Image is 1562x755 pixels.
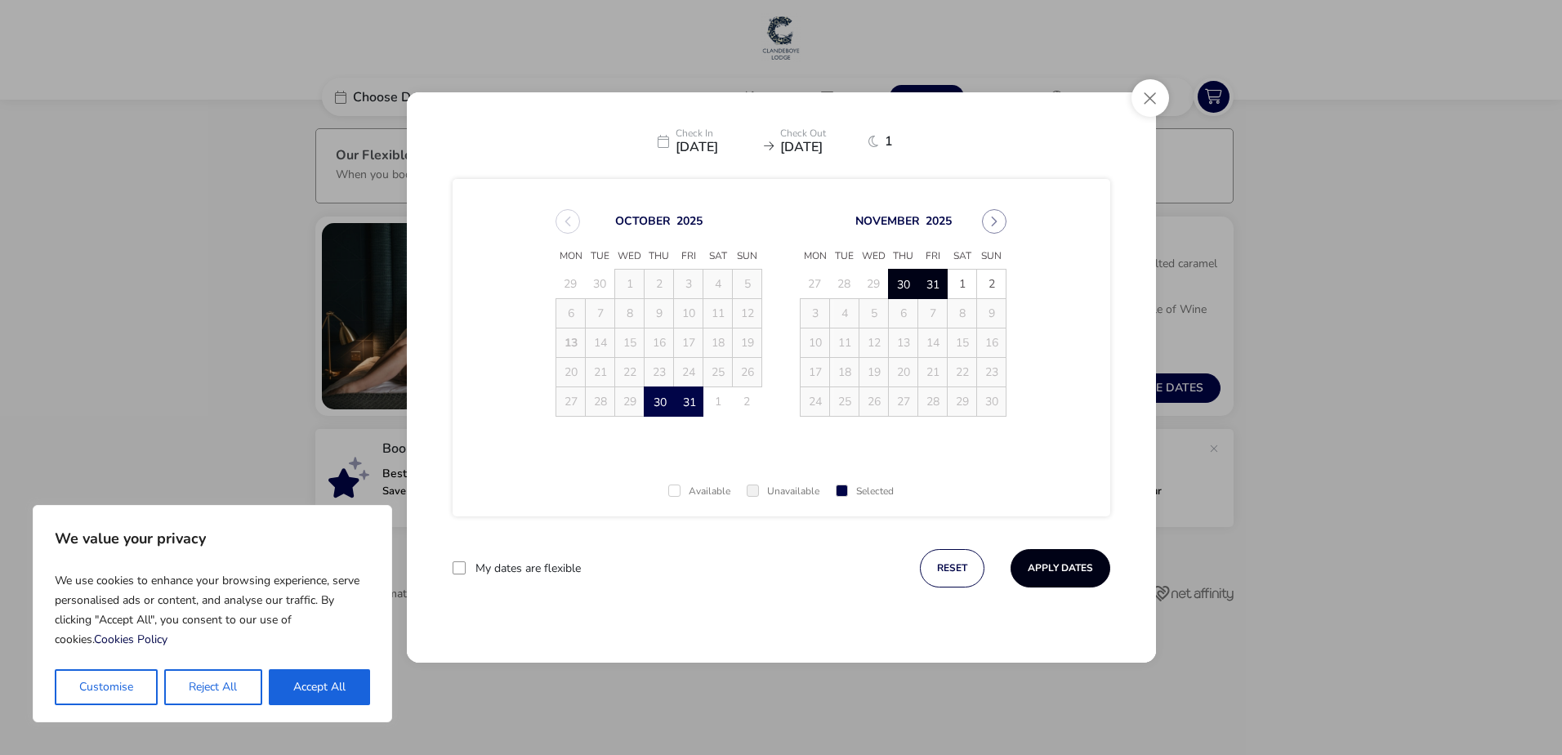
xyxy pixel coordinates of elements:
span: Mon [556,244,586,269]
td: 25 [703,358,733,387]
td: 31 [674,387,703,417]
td: 15 [948,328,977,358]
td: 3 [801,299,830,328]
div: Unavailable [747,486,819,497]
td: 11 [703,299,733,328]
td: 9 [645,299,674,328]
span: Sun [977,244,1006,269]
td: 4 [703,270,733,299]
div: Available [668,486,730,497]
td: 13 [556,328,586,358]
td: 28 [830,270,859,299]
td: 6 [556,299,586,328]
td: 13 [889,328,918,358]
button: Next Month [982,209,1006,234]
span: Fri [918,244,948,269]
span: Tue [830,244,859,269]
td: 30 [645,387,674,417]
span: 2 [977,270,1006,298]
td: 22 [948,358,977,387]
button: Choose Month [615,213,671,229]
td: 12 [733,299,762,328]
td: 29 [615,387,645,417]
div: Selected [836,486,894,497]
td: 29 [948,387,977,417]
td: 3 [674,270,703,299]
td: 17 [801,358,830,387]
td: 31 [918,270,948,299]
span: Thu [645,244,674,269]
td: 21 [586,358,615,387]
td: 28 [918,387,948,417]
p: Check Out [780,128,862,141]
span: Tue [586,244,615,269]
td: 18 [703,328,733,358]
td: 29 [556,270,586,299]
span: 1 [948,270,976,298]
span: [DATE] [676,141,757,154]
td: 26 [859,387,889,417]
td: 2 [977,270,1006,299]
td: 6 [889,299,918,328]
td: 1 [703,387,733,417]
span: 30 [645,388,674,417]
td: 28 [586,387,615,417]
td: 18 [830,358,859,387]
button: reset [920,549,984,587]
span: Sat [703,244,733,269]
p: Check In [676,128,757,141]
td: 4 [830,299,859,328]
td: 16 [977,328,1006,358]
span: Mon [801,244,830,269]
span: Wed [615,244,645,269]
a: Cookies Policy [94,632,167,647]
span: Thu [889,244,918,269]
button: Close [1131,79,1169,117]
td: 2 [733,387,762,417]
button: Apply Dates [1011,549,1110,587]
button: Reject All [164,669,261,705]
div: We value your privacy [33,505,392,722]
td: 23 [977,358,1006,387]
td: 10 [674,299,703,328]
td: 8 [615,299,645,328]
td: 11 [830,328,859,358]
span: Sat [948,244,977,269]
td: 23 [645,358,674,387]
button: Customise [55,669,158,705]
td: 26 [733,358,762,387]
p: We use cookies to enhance your browsing experience, serve personalised ads or content, and analys... [55,565,370,656]
td: 27 [556,387,586,417]
td: 15 [615,328,645,358]
td: 8 [948,299,977,328]
span: Fri [674,244,703,269]
td: 19 [859,358,889,387]
td: 7 [586,299,615,328]
td: 2 [645,270,674,299]
td: 17 [674,328,703,358]
button: Choose Year [926,213,952,229]
td: 21 [918,358,948,387]
td: 24 [801,387,830,417]
td: 29 [859,270,889,299]
td: 27 [801,270,830,299]
span: Sun [733,244,762,269]
td: 22 [615,358,645,387]
td: 27 [889,387,918,417]
td: 30 [889,270,918,299]
td: 10 [801,328,830,358]
td: 30 [977,387,1006,417]
td: 1 [948,270,977,299]
td: 30 [586,270,615,299]
span: Wed [859,244,889,269]
span: 31 [675,388,703,417]
button: Accept All [269,669,370,705]
div: Choose Date [541,190,1021,436]
td: 12 [859,328,889,358]
td: 20 [556,358,586,387]
td: 7 [918,299,948,328]
span: 1 [885,135,905,148]
td: 20 [889,358,918,387]
td: 14 [918,328,948,358]
label: My dates are flexible [475,563,581,574]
